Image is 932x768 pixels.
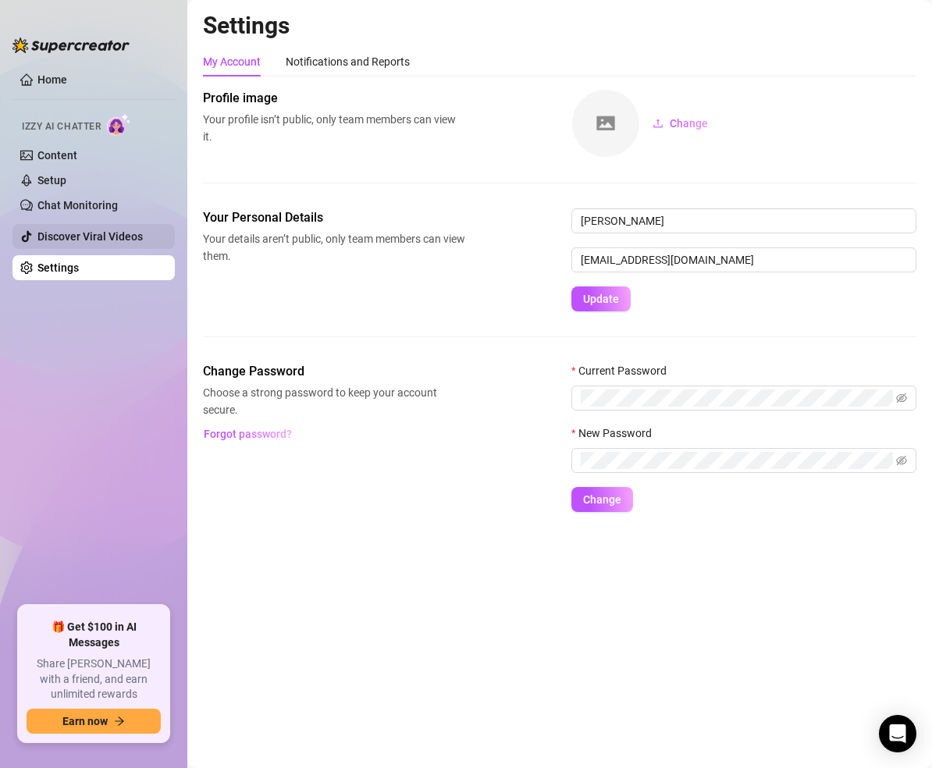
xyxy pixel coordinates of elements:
input: Enter new email [571,247,916,272]
a: Content [37,149,77,162]
span: Your details aren’t public, only team members can view them. [203,230,465,265]
button: Change [571,487,633,512]
span: eye-invisible [896,455,907,466]
span: Izzy AI Chatter [22,119,101,134]
button: Forgot password? [203,421,292,446]
input: Enter name [571,208,916,233]
h2: Settings [203,11,916,41]
button: Update [571,286,631,311]
a: Chat Monitoring [37,199,118,212]
a: Setup [37,174,66,187]
span: Change [583,493,621,506]
span: Your profile isn’t public, only team members can view it. [203,111,465,145]
span: Forgot password? [204,428,292,440]
input: New Password [581,452,893,469]
span: arrow-right [114,716,125,727]
span: Your Personal Details [203,208,465,227]
img: AI Chatter [107,113,131,136]
span: Change [670,117,708,130]
span: Update [583,293,619,305]
a: Settings [37,261,79,274]
span: Choose a strong password to keep your account secure. [203,384,465,418]
div: Open Intercom Messenger [879,715,916,752]
span: 🎁 Get $100 in AI Messages [27,620,161,650]
input: Current Password [581,389,893,407]
span: Change Password [203,362,465,381]
button: Change [640,111,720,136]
span: eye-invisible [896,393,907,404]
div: Notifications and Reports [286,53,410,70]
span: Profile image [203,89,465,108]
a: Home [37,73,67,86]
img: square-placeholder.png [572,90,639,157]
a: Discover Viral Videos [37,230,143,243]
span: Earn now [62,715,108,727]
label: New Password [571,425,662,442]
span: Share [PERSON_NAME] with a friend, and earn unlimited rewards [27,656,161,702]
button: Earn nowarrow-right [27,709,161,734]
label: Current Password [571,362,677,379]
div: My Account [203,53,261,70]
span: upload [653,118,663,129]
img: logo-BBDzfeDw.svg [12,37,130,53]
